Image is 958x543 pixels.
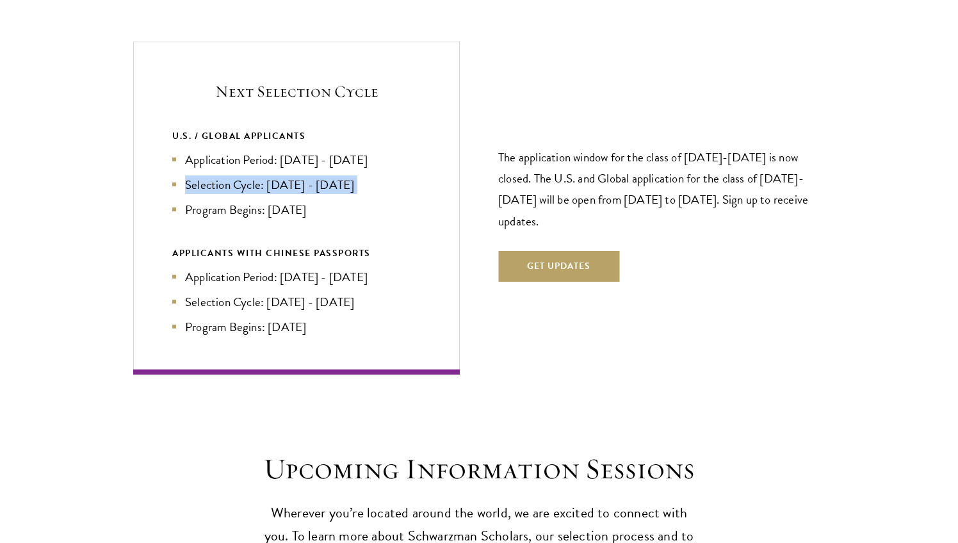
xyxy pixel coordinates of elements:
li: Application Period: [DATE] - [DATE] [172,150,421,169]
li: Selection Cycle: [DATE] - [DATE] [172,175,421,194]
h2: Upcoming Information Sessions [258,451,700,487]
li: Selection Cycle: [DATE] - [DATE] [172,293,421,311]
button: Get Updates [498,251,619,282]
div: APPLICANTS WITH CHINESE PASSPORTS [172,245,421,261]
li: Program Begins: [DATE] [172,200,421,219]
li: Application Period: [DATE] - [DATE] [172,268,421,286]
p: The application window for the class of [DATE]-[DATE] is now closed. The U.S. and Global applicat... [498,147,825,231]
div: U.S. / GLOBAL APPLICANTS [172,128,421,144]
h5: Next Selection Cycle [172,81,421,102]
li: Program Begins: [DATE] [172,318,421,336]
